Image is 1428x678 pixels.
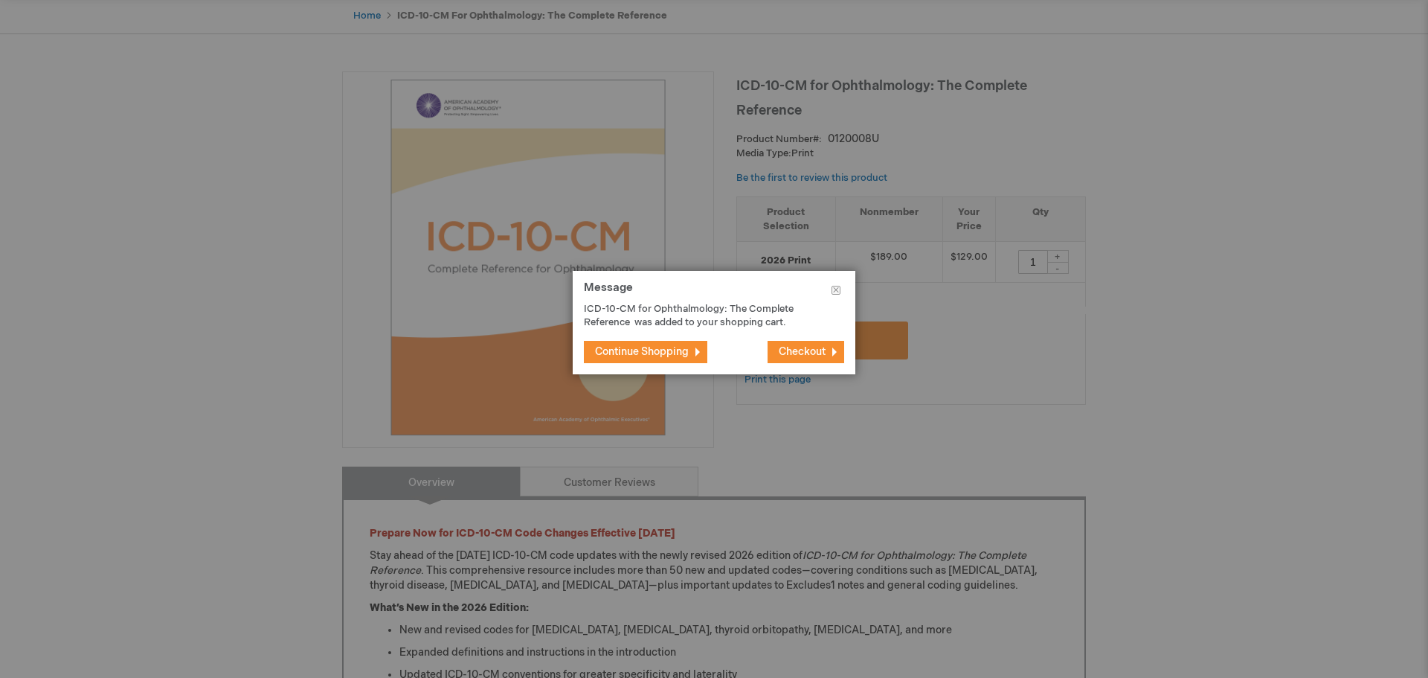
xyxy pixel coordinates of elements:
span: Continue Shopping [595,345,689,358]
p: ICD-10-CM for Ophthalmology: The Complete Reference was added to your shopping cart. [584,302,822,330]
h1: Message [584,282,844,302]
span: Checkout [779,345,826,358]
button: Checkout [768,341,844,363]
button: Continue Shopping [584,341,707,363]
